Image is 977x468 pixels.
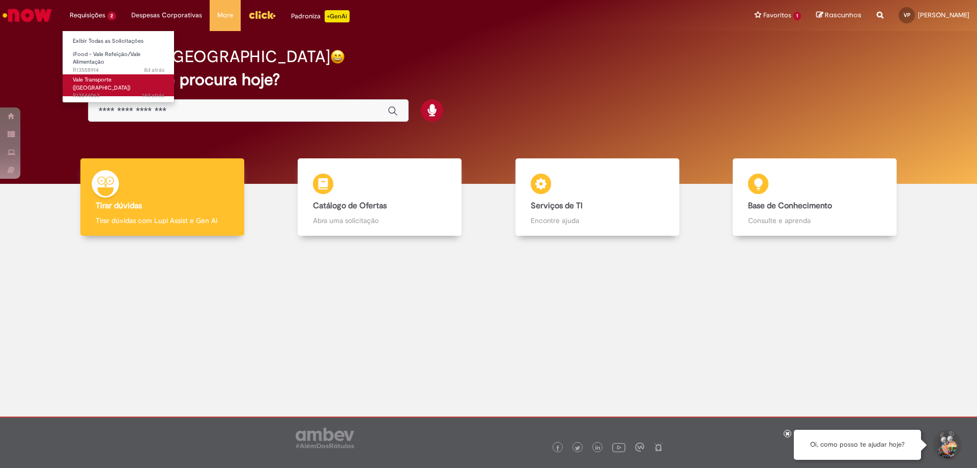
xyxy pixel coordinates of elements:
[825,10,861,20] span: Rascunhos
[748,201,832,211] b: Base de Conhecimento
[531,215,664,226] p: Encontre ajuda
[313,201,387,211] b: Catálogo de Ofertas
[88,71,889,89] h2: O que você procura hoje?
[73,66,164,74] span: R13558914
[142,92,164,99] span: 14d atrás
[918,11,969,19] span: [PERSON_NAME]
[654,443,663,452] img: logo_footer_naosei.png
[313,215,446,226] p: Abra uma solicitação
[816,11,861,20] a: Rascunhos
[63,36,175,47] a: Exibir Todas as Solicitações
[63,49,175,71] a: Aberto R13558914 : iFood - Vale Refeição/Vale Alimentação
[748,215,881,226] p: Consulte e aprenda
[291,10,350,22] div: Padroniza
[763,10,791,20] span: Favoritos
[63,74,175,96] a: Aberto R13544063 : Vale Transporte (VT)
[931,430,962,460] button: Iniciar Conversa de Suporte
[271,158,489,236] a: Catálogo de Ofertas Abra uma solicitação
[96,201,142,211] b: Tirar dúvidas
[794,430,921,460] div: Oi, como posso te ajudar hoje?
[53,158,271,236] a: Tirar dúvidas Tirar dúvidas com Lupi Assist e Gen Ai
[217,10,233,20] span: More
[73,50,140,66] span: iFood - Vale Refeição/Vale Alimentação
[107,12,116,20] span: 2
[325,10,350,22] p: +GenAi
[296,428,354,448] img: logo_footer_ambev_rotulo_gray.png
[575,446,580,451] img: logo_footer_twitter.png
[612,441,625,454] img: logo_footer_youtube.png
[62,31,175,103] ul: Requisições
[489,158,706,236] a: Serviços de TI Encontre ajuda
[248,7,276,22] img: click_logo_yellow_360x200.png
[144,66,164,74] span: 8d atrás
[142,92,164,99] time: 17/09/2025 14:44:17
[330,49,345,64] img: happy-face.png
[144,66,164,74] time: 23/09/2025 12:48:03
[73,76,130,92] span: Vale Transporte ([GEOGRAPHIC_DATA])
[1,5,53,25] img: ServiceNow
[88,48,330,66] h2: Boa tarde, [GEOGRAPHIC_DATA]
[70,10,105,20] span: Requisições
[904,12,910,18] span: VP
[793,12,801,20] span: 1
[531,201,583,211] b: Serviços de TI
[131,10,202,20] span: Despesas Corporativas
[555,446,560,451] img: logo_footer_facebook.png
[635,443,644,452] img: logo_footer_workplace.png
[96,215,229,226] p: Tirar dúvidas com Lupi Assist e Gen Ai
[706,158,924,236] a: Base de Conhecimento Consulte e aprenda
[595,445,600,451] img: logo_footer_linkedin.png
[73,92,164,100] span: R13544063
